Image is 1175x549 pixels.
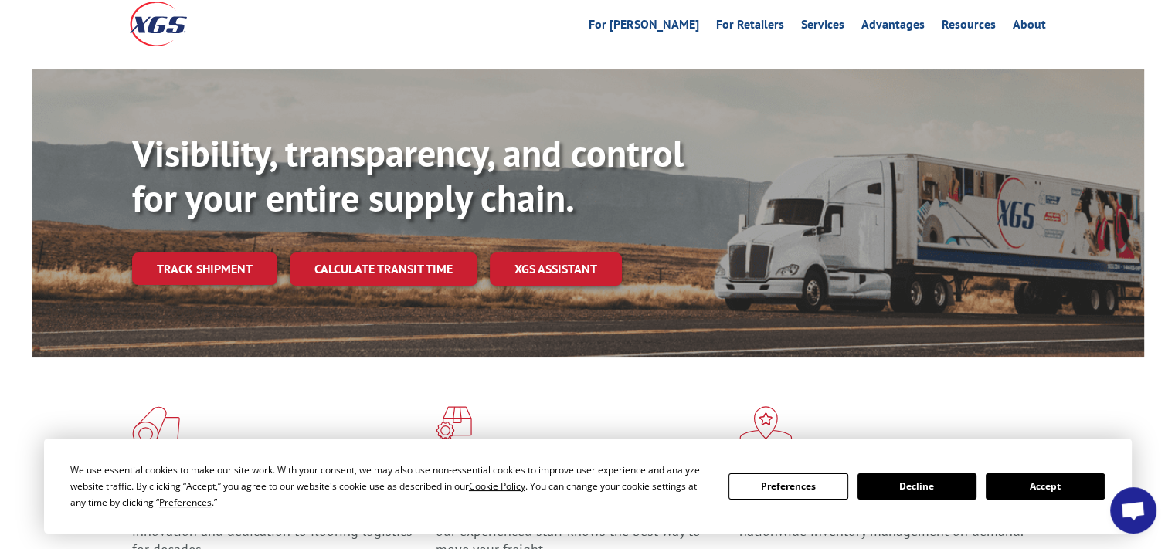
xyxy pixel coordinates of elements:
[728,473,847,500] button: Preferences
[132,129,684,222] b: Visibility, transparency, and control for your entire supply chain.
[70,462,710,510] div: We use essential cookies to make our site work. With your consent, we may also use non-essential ...
[44,439,1132,534] div: Cookie Consent Prompt
[986,473,1105,500] button: Accept
[857,473,976,500] button: Decline
[290,252,477,286] a: Calculate transit time
[801,19,844,36] a: Services
[132,252,277,285] a: Track shipment
[436,406,472,446] img: xgs-icon-focused-on-flooring-red
[469,480,525,493] span: Cookie Policy
[739,406,793,446] img: xgs-icon-flagship-distribution-model-red
[589,19,699,36] a: For [PERSON_NAME]
[942,19,996,36] a: Resources
[1013,19,1046,36] a: About
[861,19,925,36] a: Advantages
[716,19,784,36] a: For Retailers
[159,496,212,509] span: Preferences
[132,406,180,446] img: xgs-icon-total-supply-chain-intelligence-red
[490,252,622,286] a: XGS ASSISTANT
[1110,487,1156,534] a: Open chat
